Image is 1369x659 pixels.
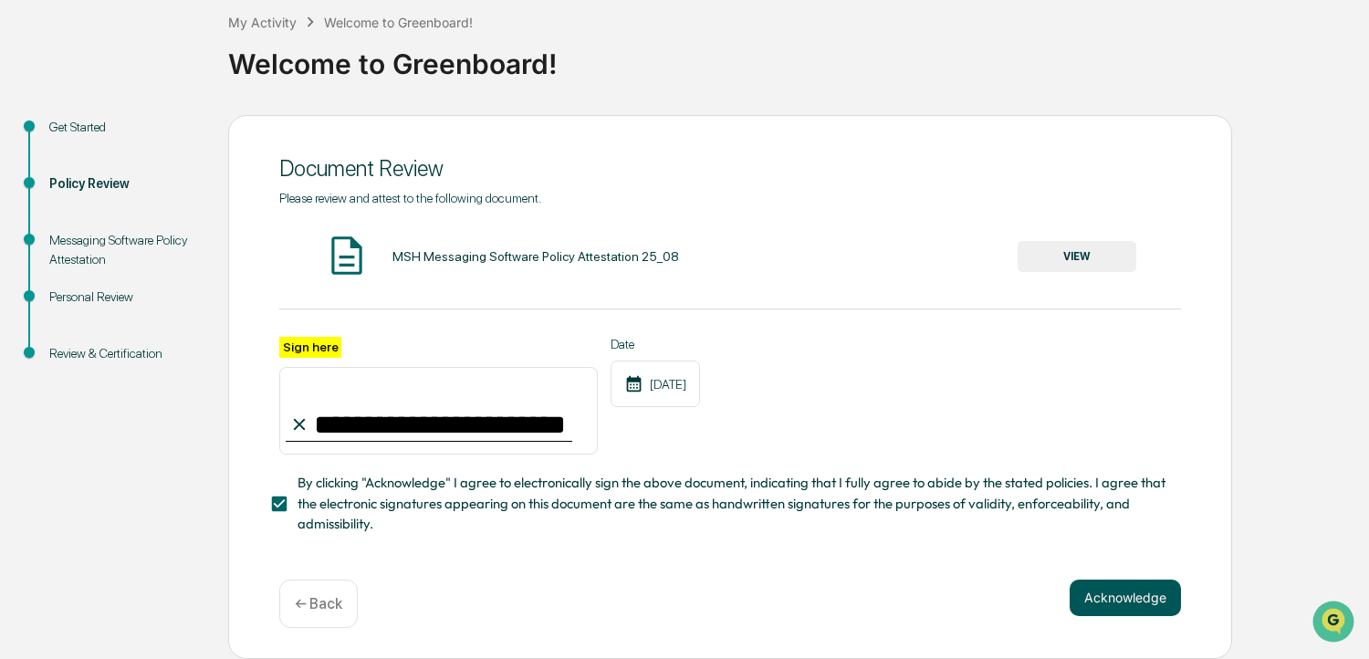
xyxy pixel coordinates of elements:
[49,231,199,269] div: Messaging Software Policy Attestation
[295,595,342,612] p: ← Back
[392,249,679,264] div: MSH Messaging Software Policy Attestation 25_08
[279,191,541,205] span: Please review and attest to the following document.
[49,118,199,137] div: Get Started
[49,288,199,307] div: Personal Review
[298,473,1166,534] span: By clicking "Acknowledge" I agree to electronically sign the above document, indicating that I fu...
[18,232,33,246] div: 🖐️
[125,223,234,256] a: 🗄️Attestations
[151,230,226,248] span: Attestations
[37,265,115,283] span: Data Lookup
[18,140,51,173] img: 1746055101610-c473b297-6a78-478c-a979-82029cc54cd1
[11,257,122,290] a: 🔎Data Lookup
[324,233,370,278] img: Document Icon
[611,337,700,351] label: Date
[18,38,332,68] p: How can we help?
[62,140,299,158] div: Start new chat
[279,337,341,358] label: Sign here
[228,33,1360,80] div: Welcome to Greenboard!
[49,174,199,194] div: Policy Review
[129,309,221,323] a: Powered byPylon
[62,158,238,173] div: We're offline, we'll be back soon
[37,230,118,248] span: Preclearance
[132,232,147,246] div: 🗄️
[611,361,700,407] div: [DATE]
[182,309,221,323] span: Pylon
[49,344,199,363] div: Review & Certification
[11,223,125,256] a: 🖐️Preclearance
[228,15,297,30] div: My Activity
[1070,580,1181,616] button: Acknowledge
[18,267,33,281] div: 🔎
[279,155,1181,182] div: Document Review
[1018,241,1136,272] button: VIEW
[1311,599,1360,648] iframe: Open customer support
[310,145,332,167] button: Start new chat
[324,15,473,30] div: Welcome to Greenboard!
